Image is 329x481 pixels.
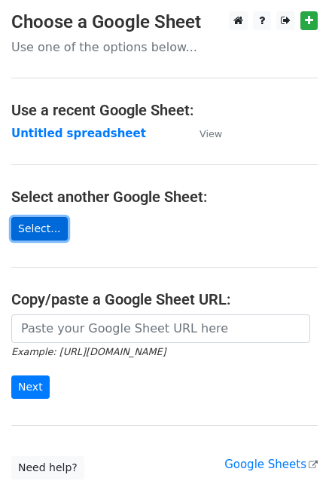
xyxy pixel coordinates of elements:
small: Example: [URL][DOMAIN_NAME] [11,346,166,357]
input: Paste your Google Sheet URL here [11,314,310,343]
h4: Select another Google Sheet: [11,188,318,206]
a: View [184,127,222,140]
a: Google Sheets [224,458,318,471]
h3: Choose a Google Sheet [11,11,318,33]
p: Use one of the options below... [11,39,318,55]
a: Need help? [11,456,84,479]
small: View [200,128,222,139]
a: Select... [11,217,68,240]
h4: Use a recent Google Sheet: [11,101,318,119]
a: Untitled spreadsheet [11,127,146,140]
input: Next [11,375,50,399]
h4: Copy/paste a Google Sheet URL: [11,290,318,308]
